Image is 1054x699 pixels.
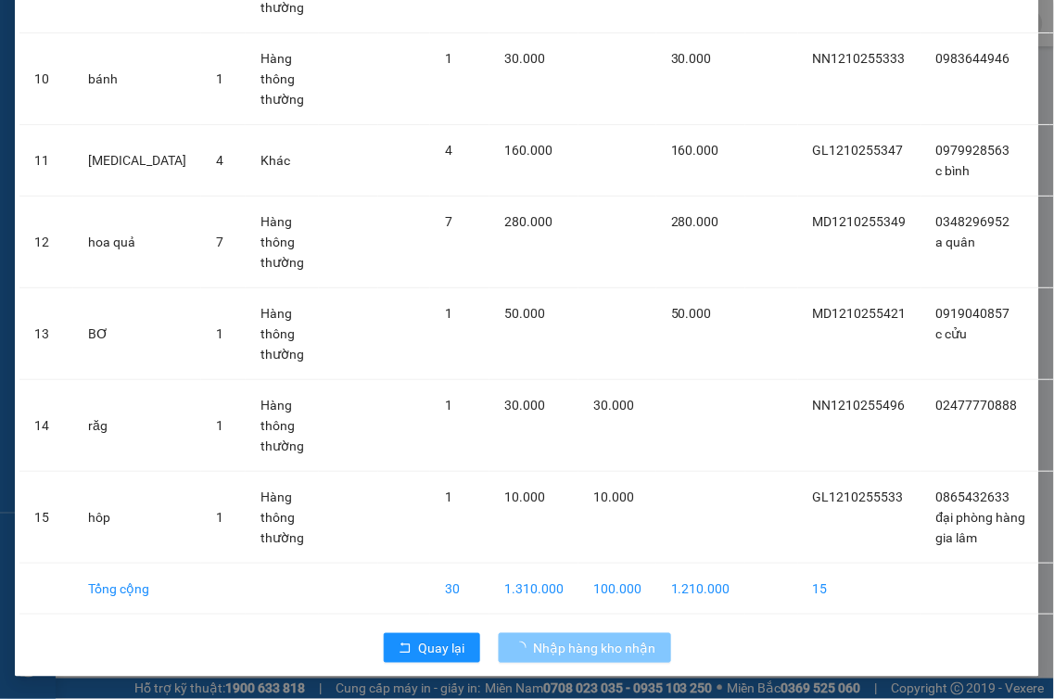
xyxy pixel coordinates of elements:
td: Tổng cộng [73,564,201,615]
span: [GEOGRAPHIC_DATA], [GEOGRAPHIC_DATA] ↔ [GEOGRAPHIC_DATA] [42,79,179,142]
span: NN1210255333 [813,51,906,66]
span: 280.000 [504,214,552,229]
span: GL1210255533 [813,489,904,504]
span: 02477770888 [936,398,1018,413]
td: Hàng thông thường [246,33,319,125]
td: BƠ [73,288,201,380]
span: loading [514,642,534,655]
span: 0919040857 [936,306,1010,321]
span: 30.000 [504,398,545,413]
td: 100.000 [578,564,656,615]
span: 30.000 [671,51,712,66]
span: c bình [936,163,971,178]
span: 4 [445,143,452,158]
span: a quân [936,235,976,249]
span: 10.000 [504,489,545,504]
td: 10 [19,33,73,125]
span: 0348296952 [936,214,1010,229]
td: 15 [19,472,73,564]
span: 10.000 [593,489,634,504]
span: 160.000 [671,143,719,158]
span: NN1210255496 [813,398,906,413]
td: 12 [19,197,73,288]
td: răg [73,380,201,472]
td: 15 [798,564,921,615]
span: 0983644946 [936,51,1010,66]
button: Nhập hàng kho nhận [499,633,671,663]
td: Hàng thông thường [246,380,319,472]
td: bánh [73,33,201,125]
span: rollback [399,642,412,656]
span: c cửu [936,326,968,341]
span: MD1210255349 [813,214,907,229]
td: [MEDICAL_DATA] [73,125,201,197]
span: 30.000 [504,51,545,66]
td: 14 [19,380,73,472]
td: hôp [73,472,201,564]
span: 160.000 [504,143,552,158]
button: rollbackQuay lại [384,633,480,663]
td: 13 [19,288,73,380]
span: 4 [216,153,223,168]
span: 1 [445,306,452,321]
span: GL1210255347 [813,143,904,158]
strong: CHUYỂN PHÁT NHANH AN PHÚ QUÝ [44,15,177,75]
span: đại phòng hàng gia lâm [936,510,1026,545]
span: MD1210255421 [813,306,907,321]
td: Hàng thông thường [246,288,319,380]
td: hoa quả [73,197,201,288]
span: 50.000 [671,306,712,321]
td: 11 [19,125,73,197]
span: 50.000 [504,306,545,321]
span: 1 [216,418,223,433]
span: 1 [445,489,452,504]
span: 1 [216,510,223,525]
td: Hàng thông thường [246,197,319,288]
span: Nhập hàng kho nhận [534,638,656,658]
td: Hàng thông thường [246,472,319,564]
span: 7 [445,214,452,229]
span: 7 [216,235,223,249]
span: Quay lại [419,638,465,658]
span: 30.000 [593,398,634,413]
span: 1 [445,51,452,66]
span: 0865432633 [936,489,1010,504]
img: logo [9,100,36,192]
span: 1 [445,398,452,413]
td: 30 [430,564,489,615]
span: 1 [216,71,223,86]
span: 1 [216,326,223,341]
span: 0979928563 [936,143,1010,158]
span: 280.000 [671,214,719,229]
td: 1.310.000 [489,564,578,615]
td: 1.210.000 [656,564,745,615]
td: Khác [246,125,319,197]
